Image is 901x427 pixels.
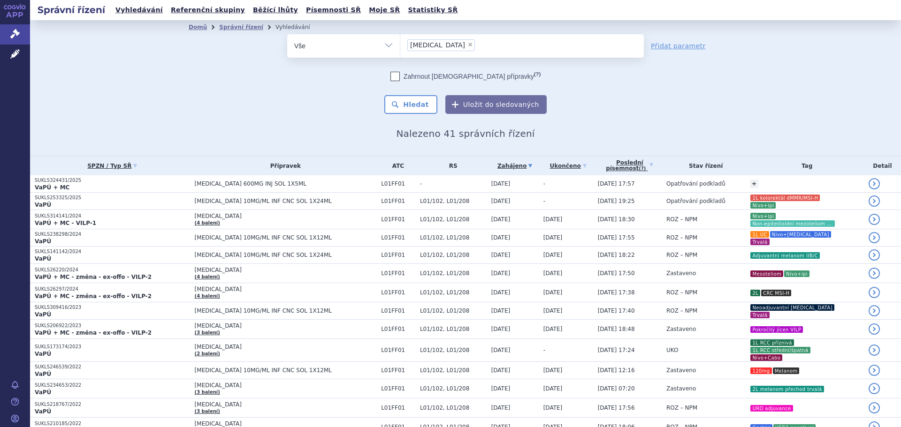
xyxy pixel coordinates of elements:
abbr: (?) [534,71,541,77]
a: (3 balení) [195,390,220,395]
a: Referenční skupiny [168,4,248,16]
i: 1L kolorektál dMMR/MSI-H [750,195,820,201]
span: L01FF01 [381,326,415,332]
span: × [467,42,473,47]
span: [DATE] 18:30 [598,216,635,223]
label: Zahrnout [DEMOGRAPHIC_DATA] přípravky [390,72,541,81]
span: [DATE] [491,307,511,314]
strong: VaPÚ [35,371,51,377]
span: [DATE] [491,216,511,223]
a: Moje SŘ [366,4,403,16]
p: SUKLS238298/2024 [35,231,190,238]
span: L01FF01 [381,307,415,314]
span: [MEDICAL_DATA] [195,420,377,427]
span: L01/102, L01/208 [420,347,487,353]
span: [MEDICAL_DATA] [195,213,377,219]
span: [DATE] [543,252,563,258]
span: [DATE] [491,405,511,411]
span: - [543,198,545,204]
span: [MEDICAL_DATA] 10MG/ML INF CNC SOL 1X12ML [195,234,377,241]
th: RS [415,156,487,175]
span: L01/102, L01/208 [420,252,487,258]
span: Zastaveno [666,326,696,332]
i: Nivo+Cabo [750,354,782,361]
strong: VaPÚ [35,389,51,396]
i: Nivo+ipi [784,270,809,277]
span: [MEDICAL_DATA] [195,322,377,329]
span: [DATE] [491,326,511,332]
span: L01FF01 [381,347,415,353]
span: [DATE] 17:50 [598,270,635,277]
span: [DATE] 18:48 [598,326,635,332]
span: [MEDICAL_DATA] 10MG/ML INF CNC SOL 1X12ML [195,367,377,374]
p: SUKLS206922/2023 [35,322,190,329]
p: SUKLS218767/2022 [35,401,190,408]
span: [DATE] 17:56 [598,405,635,411]
span: [DATE] 17:38 [598,289,635,296]
span: L01/102, L01/208 [420,270,487,277]
span: L01FF01 [381,252,415,258]
span: L01/102, L01/208 [420,289,487,296]
span: L01/102, L01/208 [420,198,487,204]
p: SUKLS173174/2023 [35,344,190,350]
p: SUKLS26297/2024 [35,286,190,292]
a: Statistiky SŘ [405,4,460,16]
span: [MEDICAL_DATA] [195,344,377,350]
span: [DATE] 17:40 [598,307,635,314]
span: [DATE] [491,385,511,392]
span: [DATE] [491,289,511,296]
a: detail [869,195,880,207]
span: [DATE] [543,367,563,374]
span: Zastaveno [666,270,696,277]
a: detail [869,305,880,316]
a: detail [869,323,880,335]
span: [DATE] 18:22 [598,252,635,258]
th: ATC [376,156,415,175]
span: [DATE] [543,216,563,223]
a: detail [869,287,880,298]
i: 2L melanom přechod trvalá [750,386,824,392]
strong: VaPÚ + MC - změna - ex-offo - VILP-2 [35,274,152,280]
span: [DATE] [543,307,563,314]
span: L01/102, L01/208 [420,385,487,392]
strong: VaPÚ + MC - změna - ex-offo - VILP-2 [35,293,152,300]
span: [DATE] 17:57 [598,180,635,187]
strong: VaPÚ [35,351,51,357]
span: [DATE] [491,367,511,374]
i: Neoadjuvantní [MEDICAL_DATA] [750,304,834,311]
a: Ukončeno [543,159,593,172]
i: Non-epiteilioidní mezoteliom pleury [750,220,835,227]
strong: VaPÚ [35,202,51,208]
strong: VaPÚ + MC - změna - ex-offo - VILP-2 [35,330,152,336]
span: [MEDICAL_DATA] [195,401,377,408]
a: Přidat parametr [651,41,706,51]
span: [MEDICAL_DATA] 600MG INJ SOL 1X5ML [195,180,377,187]
span: L01/102, L01/208 [420,216,487,223]
span: [MEDICAL_DATA] [195,286,377,292]
span: L01FF01 [381,385,415,392]
span: Opatřování podkladů [666,180,725,187]
span: [MEDICAL_DATA] [410,42,465,48]
p: SUKLS210185/2022 [35,420,190,427]
a: (3 balení) [195,330,220,335]
span: [MEDICAL_DATA] [195,267,377,273]
i: Nivo+ipi [750,213,776,219]
p: SUKLS253325/2025 [35,195,190,201]
span: L01/102, L01/208 [420,405,487,411]
strong: VaPÚ [35,408,51,415]
i: URO adjuvance [750,405,793,412]
p: SUKLS26220/2024 [35,267,190,273]
span: ROZ – NPM [666,234,697,241]
span: L01FF01 [381,180,415,187]
span: L01FF01 [381,198,415,204]
p: SUKLS246539/2022 [35,364,190,370]
a: detail [869,214,880,225]
span: ROZ – NPM [666,252,697,258]
a: detail [869,232,880,243]
a: detail [869,268,880,279]
span: Zastaveno [666,367,696,374]
span: [DATE] [543,326,563,332]
span: [MEDICAL_DATA] 10MG/ML INF CNC SOL 1X24ML [195,252,377,258]
span: - [543,180,545,187]
span: - [543,347,545,353]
